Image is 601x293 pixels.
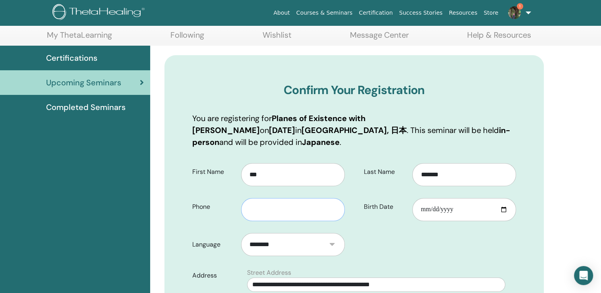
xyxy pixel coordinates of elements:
a: Help & Resources [467,30,531,46]
label: Last Name [358,164,413,179]
label: Language [186,237,241,252]
label: Birth Date [358,199,413,214]
a: Following [170,30,204,46]
img: logo.png [52,4,147,22]
a: Wishlist [263,30,292,46]
a: Courses & Seminars [293,6,356,20]
span: Completed Seminars [46,101,126,113]
a: Success Stories [396,6,446,20]
a: Resources [446,6,481,20]
label: Phone [186,199,241,214]
div: Open Intercom Messenger [574,266,593,285]
b: Japanese [302,137,340,147]
p: You are registering for on in . This seminar will be held and will be provided in . [192,112,516,148]
span: Upcoming Seminars [46,77,121,89]
b: Planes of Existence with [PERSON_NAME] [192,113,365,135]
a: Store [481,6,502,20]
b: [GEOGRAPHIC_DATA], 日本 [301,125,407,135]
span: Certifications [46,52,97,64]
a: My ThetaLearning [47,30,112,46]
a: About [270,6,293,20]
a: Message Center [350,30,409,46]
label: Address [186,268,242,283]
h3: Confirm Your Registration [192,83,516,97]
label: Street Address [247,268,291,278]
label: First Name [186,164,241,179]
a: Certification [356,6,396,20]
span: 1 [517,3,523,10]
b: [DATE] [269,125,295,135]
img: default.jpg [508,6,521,19]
